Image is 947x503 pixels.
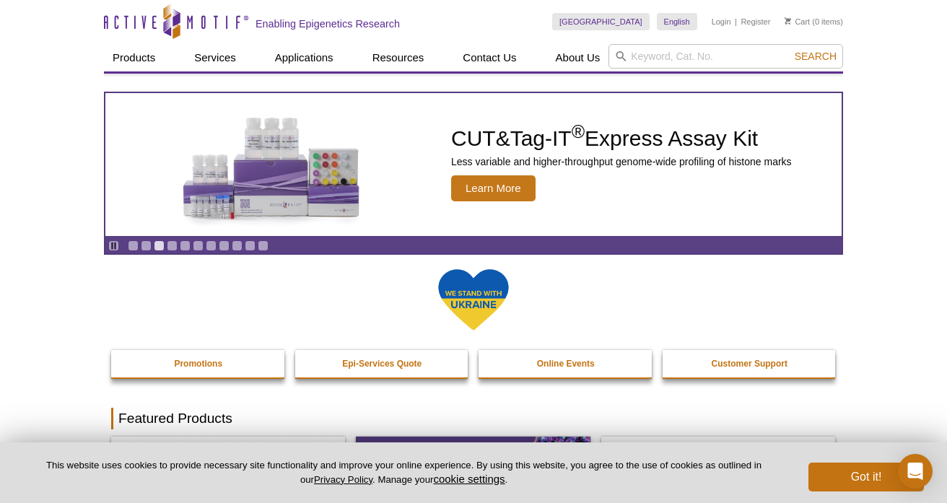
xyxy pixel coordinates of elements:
[111,408,836,429] h2: Featured Products
[206,240,217,251] a: Go to slide 7
[111,350,286,377] a: Promotions
[342,359,422,369] strong: Epi-Services Quote
[295,350,470,377] a: Epi-Services Quote
[808,463,924,491] button: Got it!
[712,359,787,369] strong: Customer Support
[433,473,505,485] button: cookie settings
[712,17,731,27] a: Login
[245,240,256,251] a: Go to slide 10
[552,13,650,30] a: [GEOGRAPHIC_DATA]
[23,459,785,486] p: This website uses cookies to provide necessary site functionality and improve your online experie...
[663,350,837,377] a: Customer Support
[608,44,843,69] input: Keyword, Cat. No.
[174,359,222,369] strong: Promotions
[735,13,737,30] li: |
[547,44,609,71] a: About Us
[451,155,792,168] p: Less variable and higher-throughput genome-wide profiling of histone marks
[437,268,510,332] img: We Stand With Ukraine
[128,240,139,251] a: Go to slide 1
[314,474,372,485] a: Privacy Policy
[256,17,400,30] h2: Enabling Epigenetics Research
[451,175,536,201] span: Learn More
[105,93,842,236] article: CUT&Tag-IT Express Assay Kit
[219,240,230,251] a: Go to slide 8
[537,359,595,369] strong: Online Events
[785,13,843,30] li: (0 items)
[790,50,841,63] button: Search
[572,121,585,141] sup: ®
[232,240,243,251] a: Go to slide 9
[141,240,152,251] a: Go to slide 2
[741,17,770,27] a: Register
[795,51,837,62] span: Search
[108,240,119,251] a: Toggle autoplay
[898,454,933,489] div: Open Intercom Messenger
[154,240,165,251] a: Go to slide 3
[451,128,792,149] h2: CUT&Tag-IT Express Assay Kit
[479,350,653,377] a: Online Events
[180,240,191,251] a: Go to slide 5
[186,44,245,71] a: Services
[104,44,164,71] a: Products
[193,240,204,251] a: Go to slide 6
[364,44,433,71] a: Resources
[454,44,525,71] a: Contact Us
[657,13,697,30] a: English
[152,85,390,244] img: CUT&Tag-IT Express Assay Kit
[258,240,269,251] a: Go to slide 11
[785,17,791,25] img: Your Cart
[785,17,810,27] a: Cart
[105,93,842,236] a: CUT&Tag-IT Express Assay Kit CUT&Tag-IT®Express Assay Kit Less variable and higher-throughput gen...
[167,240,178,251] a: Go to slide 4
[266,44,342,71] a: Applications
